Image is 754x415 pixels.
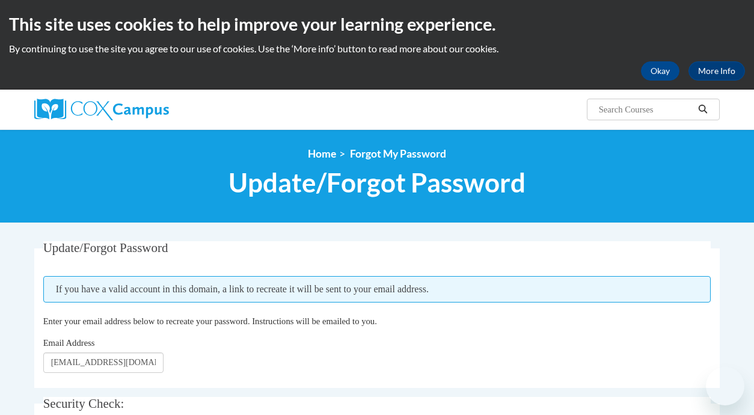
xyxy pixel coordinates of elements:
span: Update/Forgot Password [228,167,526,198]
span: Forgot My Password [350,147,446,160]
span: Update/Forgot Password [43,241,168,255]
a: Cox Campus [34,99,251,120]
input: Email [43,352,164,373]
input: Search Courses [598,102,694,117]
span: If you have a valid account in this domain, a link to recreate it will be sent to your email addr... [43,276,711,303]
button: Okay [641,61,679,81]
img: Cox Campus [34,99,169,120]
span: Security Check: [43,396,124,411]
span: Enter your email address below to recreate your password. Instructions will be emailed to you. [43,316,377,326]
a: Home [308,147,336,160]
iframe: Button to launch messaging window [706,367,744,405]
a: More Info [688,61,745,81]
button: Search [694,102,712,117]
span: Email Address [43,338,95,348]
p: By continuing to use the site you agree to our use of cookies. Use the ‘More info’ button to read... [9,42,745,55]
h2: This site uses cookies to help improve your learning experience. [9,12,745,36]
